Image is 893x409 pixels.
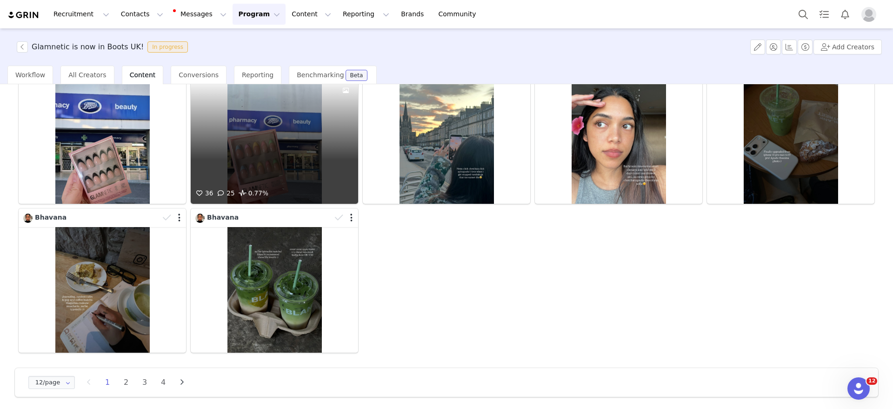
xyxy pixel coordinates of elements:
span: [object Object] [17,41,192,53]
iframe: Intercom live chat [847,377,870,400]
button: Recruitment [48,4,115,25]
img: placeholder-profile.jpg [861,7,876,22]
span: Benchmarking [297,71,344,79]
span: Bhavana [35,214,67,221]
span: In progress [147,41,188,53]
span: 0.77% [237,188,268,199]
h3: Glamnetic is now in Boots UK! [32,41,144,53]
li: 3 [138,376,152,389]
span: Reporting [242,71,273,79]
span: Content [130,71,156,79]
button: Notifications [835,4,855,25]
button: Messages [169,4,232,25]
span: 12 [866,377,877,385]
span: 25 [215,189,234,197]
button: Contacts [115,4,169,25]
a: Community [433,4,486,25]
a: Brands [395,4,432,25]
div: Beta [350,73,363,78]
li: 1 [100,376,114,389]
button: Reporting [337,4,395,25]
button: Content [286,4,337,25]
span: Conversions [179,71,219,79]
button: Add Creators [813,40,882,54]
button: Profile [856,7,886,22]
span: Workflow [15,71,45,79]
li: 2 [119,376,133,389]
img: 81bd6c12-170a-42df-b98e-a79b9e94d3f8.jpg [195,214,205,223]
a: Tasks [814,4,834,25]
img: 81bd6c12-170a-42df-b98e-a79b9e94d3f8.jpg [23,214,33,223]
button: Search [793,4,813,25]
span: All Creators [68,71,106,79]
span: 36 [194,189,213,197]
li: 4 [156,376,170,389]
input: Select [28,376,75,389]
span: Bhavana [207,214,239,221]
img: grin logo [7,11,40,20]
button: Program [233,4,286,25]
